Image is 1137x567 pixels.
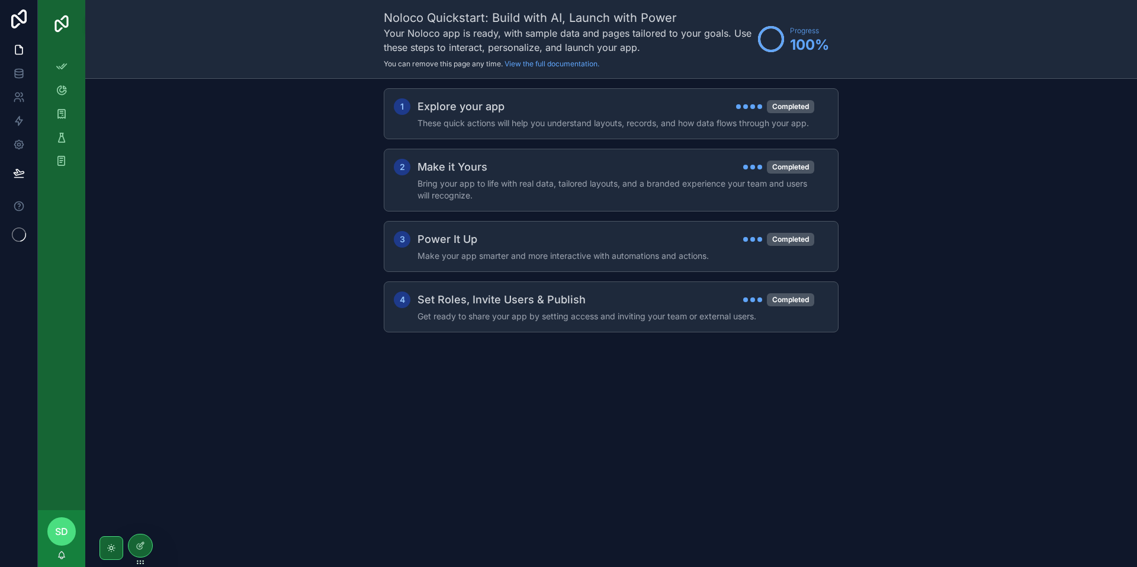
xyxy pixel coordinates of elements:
[38,47,85,187] div: scrollable content
[790,26,829,36] span: Progress
[384,9,752,26] h1: Noloco Quickstart: Build with AI, Launch with Power
[384,59,503,68] span: You can remove this page any time.
[790,36,829,55] span: 100 %
[55,524,68,539] span: SD
[52,14,71,33] img: App logo
[384,26,752,55] h3: Your Noloco app is ready, with sample data and pages tailored to your goals. Use these steps to i...
[505,59,599,68] a: View the full documentation.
